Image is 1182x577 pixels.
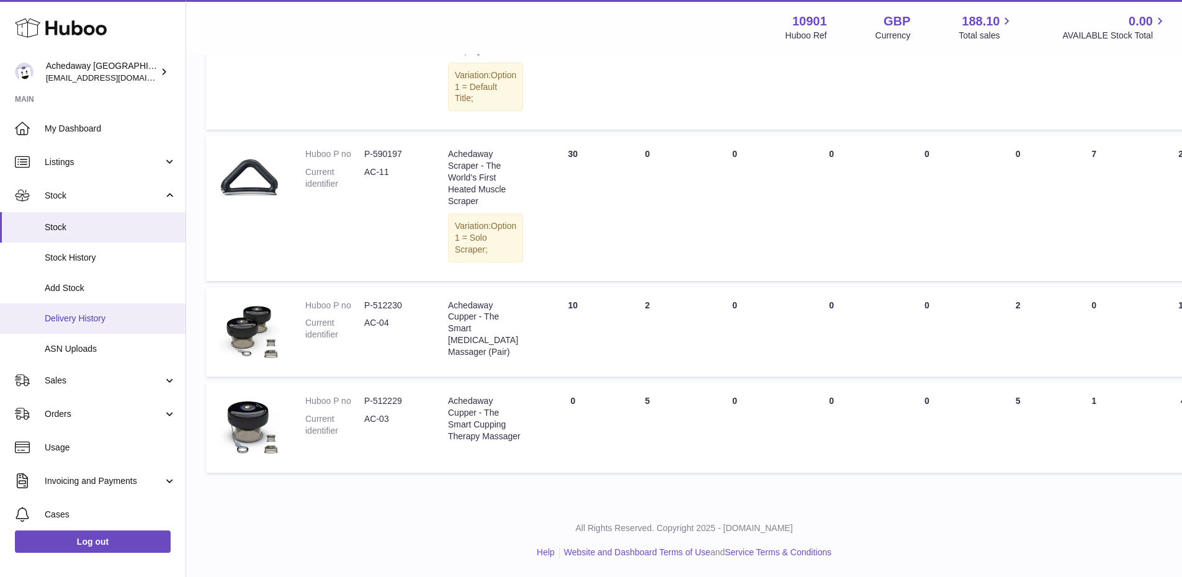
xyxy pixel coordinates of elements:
div: Achedaway Scraper - The World’s First Heated Muscle Scraper [448,148,523,207]
span: 0 [925,396,929,406]
span: Listings [45,156,163,168]
td: 0 [610,136,684,280]
span: [EMAIL_ADDRESS][DOMAIN_NAME] [46,73,182,83]
dd: P-590197 [364,148,423,160]
a: Service Terms & Conditions [725,547,831,557]
dd: AC-03 [364,413,423,437]
td: 0 [684,287,785,377]
td: 2 [610,287,684,377]
dd: AC-11 [364,166,423,190]
span: Sales [45,375,163,387]
span: Delivery History [45,313,176,324]
span: Invoicing and Payments [45,475,163,487]
td: 0 [535,383,610,473]
span: ASN Uploads [45,343,176,355]
a: 0.00 AVAILABLE Stock Total [1062,13,1167,42]
span: 0 [925,300,929,310]
div: Variation: [448,63,523,112]
span: 0.00 [1129,13,1153,30]
span: Cases [45,509,176,521]
span: Usage [45,442,176,454]
dt: Current identifier [305,413,364,437]
p: All Rights Reserved. Copyright 2025 - [DOMAIN_NAME] [196,522,1172,534]
span: AVAILABLE Stock Total [1062,30,1167,42]
dd: AC-04 [364,317,423,341]
a: Log out [15,530,171,553]
strong: 10901 [792,13,827,30]
a: Website and Dashboard Terms of Use [564,547,710,557]
img: product image [218,148,280,210]
span: Option 1 = Default Title; [455,70,516,104]
dt: Current identifier [305,166,364,190]
div: Achedaway Cupper - The Smart Cupping Therapy Massager [448,395,523,442]
dt: Huboo P no [305,300,364,311]
dt: Huboo P no [305,395,364,407]
td: 30 [535,136,610,280]
td: 7 [1060,136,1128,280]
span: Add Stock [45,282,176,294]
td: 0 [976,136,1060,280]
span: Stock [45,190,163,202]
span: 0 [925,149,929,159]
dt: Huboo P no [305,148,364,160]
td: 5 [610,383,684,473]
img: product image [218,300,280,362]
span: Stock History [45,252,176,264]
td: 0 [684,383,785,473]
div: Achedaway [GEOGRAPHIC_DATA] [46,60,158,84]
a: Help [537,547,555,557]
td: 0 [785,136,878,280]
span: Orders [45,408,163,420]
td: 5 [976,383,1060,473]
div: Huboo Ref [786,30,827,42]
a: 188.10 Total sales [959,13,1014,42]
td: 0 [684,136,785,280]
div: Currency [875,30,911,42]
strong: GBP [884,13,910,30]
span: Total sales [959,30,1014,42]
td: 0 [785,383,878,473]
img: product image [218,395,280,457]
div: Variation: [448,213,523,262]
span: 188.10 [962,13,1000,30]
span: Stock [45,221,176,233]
span: Option 1 = Solo Scraper; [455,221,516,254]
li: and [560,547,831,558]
dd: P-512229 [364,395,423,407]
td: 0 [785,287,878,377]
td: 1 [1060,383,1128,473]
dt: Current identifier [305,317,364,341]
div: Achedaway Cupper - The Smart [MEDICAL_DATA] Massager (Pair) [448,300,523,358]
span: My Dashboard [45,123,176,135]
td: 10 [535,287,610,377]
td: 2 [976,287,1060,377]
img: admin@newpb.co.uk [15,63,34,81]
dd: P-512230 [364,300,423,311]
td: 0 [1060,287,1128,377]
